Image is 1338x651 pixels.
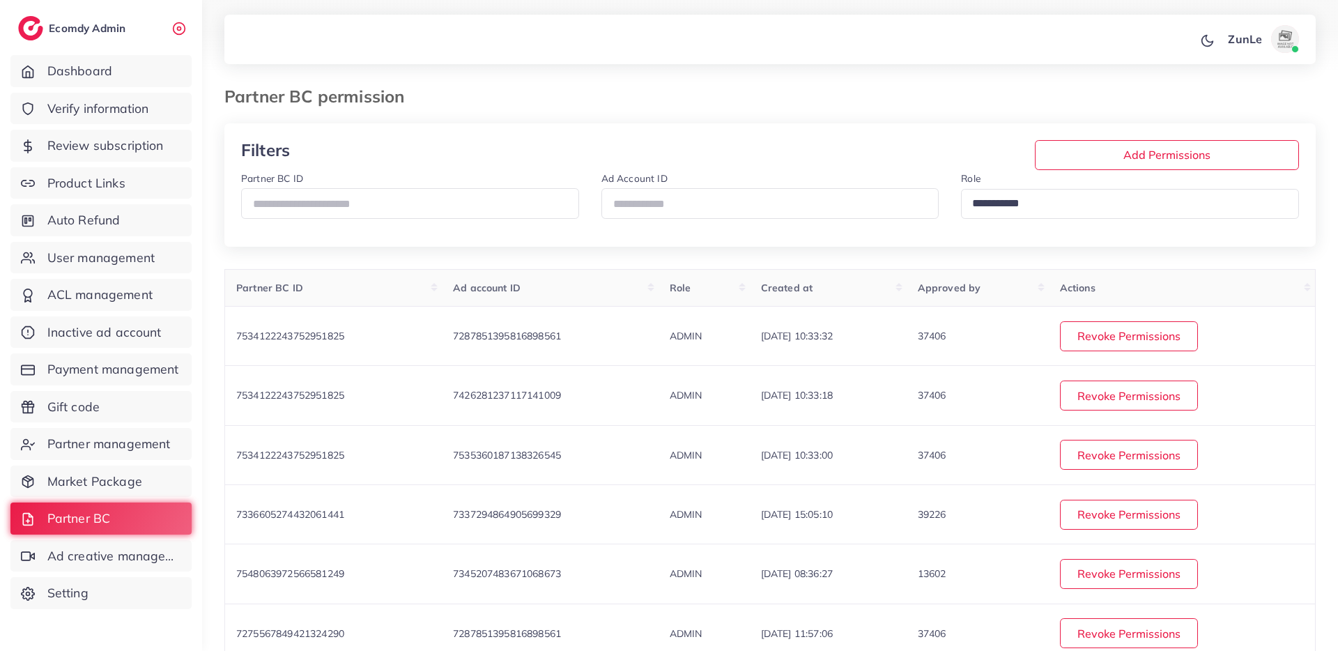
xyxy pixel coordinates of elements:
[10,428,192,460] a: Partner management
[47,286,153,304] span: ACL management
[47,584,89,602] span: Setting
[1060,321,1198,351] button: Revoke Permissions
[967,192,1281,215] input: Search for option
[47,323,162,342] span: Inactive ad account
[761,330,833,342] span: [DATE] 10:33:32
[453,508,561,521] span: 7337294864905699329
[10,204,192,236] a: Auto Refund
[236,389,344,401] span: 7534122243752951825
[10,540,192,572] a: Ad creative management
[47,137,164,155] span: Review subscription
[10,130,192,162] a: Review subscription
[10,93,192,125] a: Verify information
[47,100,149,118] span: Verify information
[961,189,1299,219] div: Search for option
[10,316,192,349] a: Inactive ad account
[670,567,702,580] span: ADMIN
[236,567,344,580] span: 7548063972566581249
[1060,282,1095,294] span: Actions
[47,360,179,378] span: Payment management
[1228,31,1262,47] p: ZunLe
[918,282,981,294] span: Approved by
[761,567,833,580] span: [DATE] 08:36:27
[761,627,833,640] span: [DATE] 11:57:06
[10,279,192,311] a: ACL management
[670,330,702,342] span: ADMIN
[601,171,668,185] label: Ad Account ID
[236,508,344,521] span: 7336605274432061441
[453,389,561,401] span: 7426281237117141009
[47,174,125,192] span: Product Links
[1060,618,1198,648] button: Revoke Permissions
[236,282,303,294] span: Partner BC ID
[47,249,155,267] span: User management
[918,627,946,640] span: 37406
[10,391,192,423] a: Gift code
[1060,559,1198,589] button: Revoke Permissions
[1271,25,1299,53] img: avatar
[918,508,946,521] span: 39226
[236,330,344,342] span: 7534122243752951825
[670,282,691,294] span: Role
[761,449,833,461] span: [DATE] 10:33:00
[10,55,192,87] a: Dashboard
[918,389,946,401] span: 37406
[236,449,344,461] span: 7534122243752951825
[670,508,702,521] span: ADMIN
[236,627,344,640] span: 7275567849421324290
[47,547,181,565] span: Ad creative management
[918,567,946,580] span: 13602
[918,330,946,342] span: 37406
[1060,381,1198,411] button: Revoke Permissions
[1060,500,1198,530] button: Revoke Permissions
[761,389,833,401] span: [DATE] 10:33:18
[670,627,702,640] span: ADMIN
[10,503,192,535] a: Partner BC
[47,510,111,528] span: Partner BC
[961,171,981,185] label: Role
[453,449,561,461] span: 7535360187138326545
[453,330,561,342] span: 7287851395816898561
[670,449,702,461] span: ADMIN
[18,16,129,40] a: logoEcomdy Admin
[453,627,561,640] span: 7287851395816898561
[453,567,561,580] span: 7345207483671068673
[241,171,303,185] label: Partner BC ID
[670,389,702,401] span: ADMIN
[10,167,192,199] a: Product Links
[918,449,946,461] span: 37406
[47,211,121,229] span: Auto Refund
[10,353,192,385] a: Payment management
[10,577,192,609] a: Setting
[761,508,833,521] span: [DATE] 15:05:10
[49,22,129,35] h2: Ecomdy Admin
[18,16,43,40] img: logo
[224,86,415,107] h3: Partner BC permission
[1035,140,1300,170] button: Add Permissions
[10,242,192,274] a: User management
[10,466,192,498] a: Market Package
[1220,25,1305,53] a: ZunLeavatar
[47,62,112,80] span: Dashboard
[453,282,521,294] span: Ad account ID
[47,435,171,453] span: Partner management
[47,473,142,491] span: Market Package
[47,398,100,416] span: Gift code
[241,140,417,160] h3: Filters
[761,282,813,294] span: Created at
[1060,440,1198,470] button: Revoke Permissions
